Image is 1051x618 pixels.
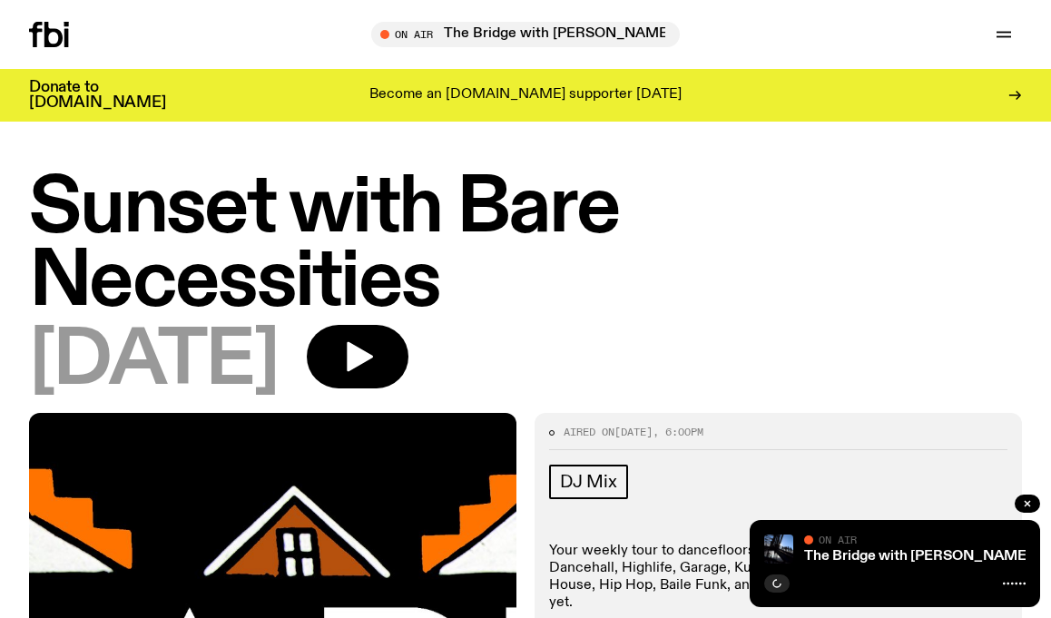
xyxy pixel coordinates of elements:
img: People climb Sydney's Harbour Bridge [764,535,793,564]
p: Your weekly tour to dancefloors from all across the globe! Afrobeat, Dancehall, Highlife, Garage,... [549,543,1007,613]
span: , 6:00pm [653,425,703,439]
h1: Sunset with Bare Necessities [29,172,1022,319]
span: Tune in live [391,27,671,41]
a: DJ Mix [549,465,628,499]
span: [DATE] [29,325,278,398]
a: The Bridge with [PERSON_NAME] [804,549,1031,564]
span: Aired on [564,425,614,439]
span: DJ Mix [560,472,617,492]
p: Become an [DOMAIN_NAME] supporter [DATE] [369,87,682,103]
span: On Air [819,534,857,545]
h3: Donate to [DOMAIN_NAME] [29,80,166,111]
span: [DATE] [614,425,653,439]
button: On AirThe Bridge with [PERSON_NAME] [371,22,680,47]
